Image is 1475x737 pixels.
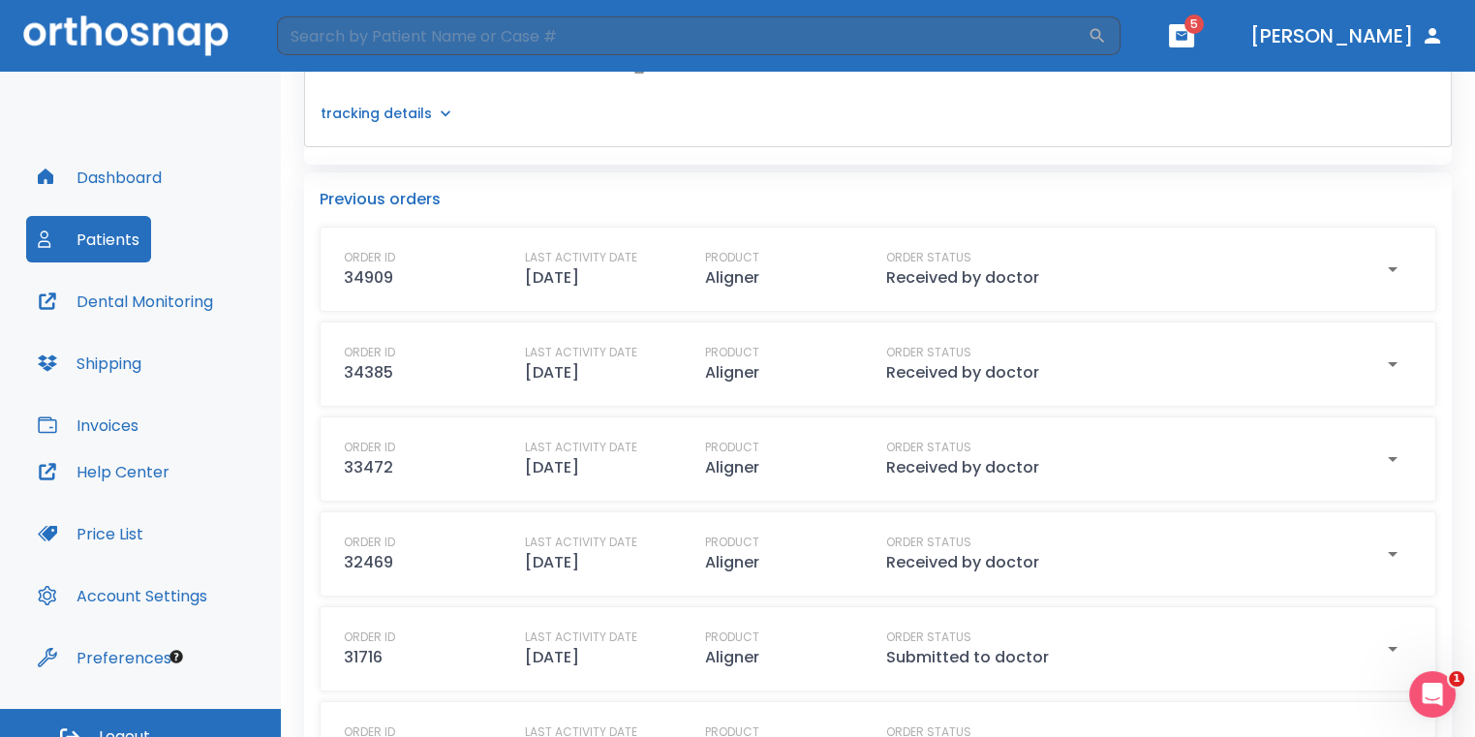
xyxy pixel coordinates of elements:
[23,15,229,55] img: Orthosnap
[886,361,1039,384] p: Received by doctor
[1184,15,1204,34] span: 5
[1243,18,1452,53] button: [PERSON_NAME]
[26,402,150,448] button: Invoices
[525,344,637,361] p: LAST ACTIVITY DATE
[344,629,395,646] p: ORDER ID
[705,551,759,574] p: Aligner
[26,634,183,681] button: Preferences
[705,629,759,646] p: PRODUCT
[26,278,225,324] button: Dental Monitoring
[705,456,759,479] p: Aligner
[26,216,151,262] button: Patients
[886,249,971,266] p: ORDER STATUS
[705,249,759,266] p: PRODUCT
[525,456,579,479] p: [DATE]
[1449,671,1464,687] span: 1
[344,456,393,479] p: 33472
[26,572,219,619] button: Account Settings
[26,154,173,200] button: Dashboard
[344,439,395,456] p: ORDER ID
[525,249,637,266] p: LAST ACTIVITY DATE
[705,439,759,456] p: PRODUCT
[886,266,1039,290] p: Received by doctor
[705,344,759,361] p: PRODUCT
[525,646,579,669] p: [DATE]
[525,439,637,456] p: LAST ACTIVITY DATE
[26,340,153,386] button: Shipping
[344,266,393,290] p: 34909
[344,534,395,551] p: ORDER ID
[1409,671,1456,718] iframe: Intercom live chat
[525,629,637,646] p: LAST ACTIVITY DATE
[705,534,759,551] p: PRODUCT
[277,16,1088,55] input: Search by Patient Name or Case #
[344,361,393,384] p: 34385
[886,439,971,456] p: ORDER STATUS
[886,344,971,361] p: ORDER STATUS
[525,361,579,384] p: [DATE]
[705,266,759,290] p: Aligner
[344,551,393,574] p: 32469
[321,104,432,123] p: tracking details
[886,534,971,551] p: ORDER STATUS
[320,188,1436,211] p: Previous orders
[705,646,759,669] p: Aligner
[26,448,181,495] button: Help Center
[525,551,579,574] p: [DATE]
[344,249,395,266] p: ORDER ID
[525,266,579,290] p: [DATE]
[886,646,1049,669] p: Submitted to doctor
[344,646,383,669] p: 31716
[886,551,1039,574] p: Received by doctor
[886,456,1039,479] p: Received by doctor
[168,648,185,665] div: Tooltip anchor
[705,361,759,384] p: Aligner
[26,510,155,557] button: Price List
[886,629,971,646] p: ORDER STATUS
[525,534,637,551] p: LAST ACTIVITY DATE
[344,344,395,361] p: ORDER ID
